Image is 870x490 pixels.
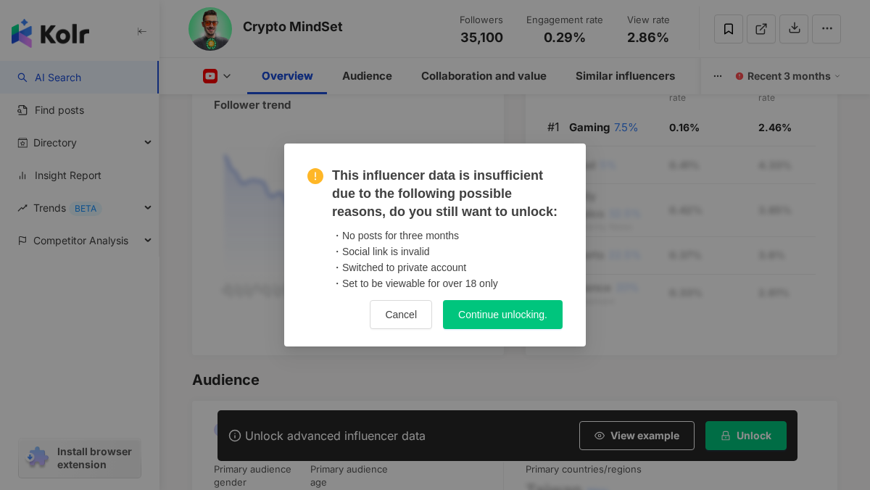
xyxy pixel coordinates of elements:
span: This influencer data is insufficient due to the following possible reasons, do you still want to ... [332,167,563,222]
button: Continue unlocking. [443,300,563,329]
span: exclamation-circle [307,168,323,184]
button: Cancel [370,300,432,329]
span: Cancel [385,309,417,320]
div: ・No posts for three months ・Social link is invalid ・Switched to private account ・Set to be viewab... [332,228,563,291]
span: Continue unlocking. [458,309,547,320]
